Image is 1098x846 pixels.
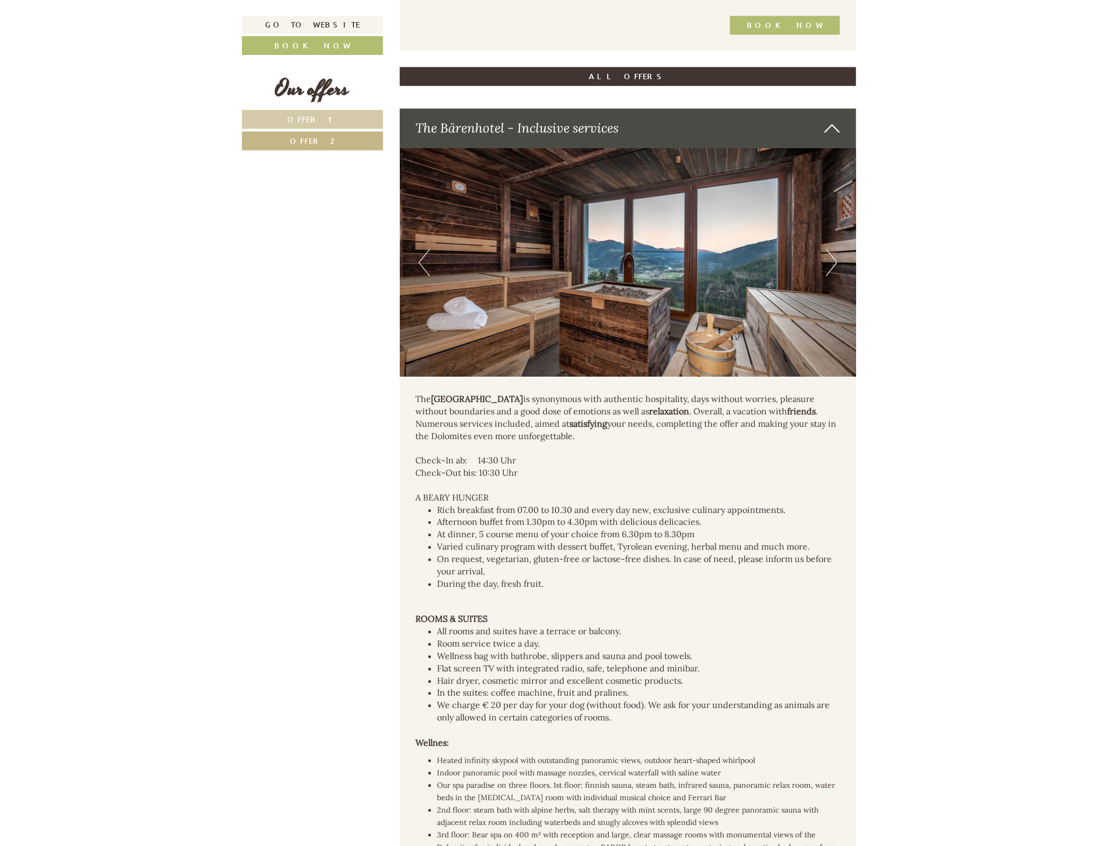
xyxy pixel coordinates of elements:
[437,504,840,516] li: Rich breakfast from 07.00 to 10.30 and every day new, exclusive culinary appointments.
[242,74,383,105] div: Our offers
[400,108,857,148] div: The Bärenhotel - Inclusive services
[437,780,836,802] span: Our spa paradise on three floors. 1st floor: finnish sauna, steam bath, infrared sauna, panoramic...
[570,418,608,429] strong: satisfying
[242,36,383,55] a: Book now
[437,625,840,637] li: All rooms and suites have a terrace or balcony.
[416,613,488,624] span: ROOMS & SUITES
[437,650,840,662] li: Wellness bag with bathrobe, slippers and sauna and pool towels.
[288,114,338,124] span: Offer 1
[437,768,721,778] span: Indoor panoramic pool with massage nozzles, cervical waterfall with saline water
[437,675,840,687] li: Hair dryer, cosmetic mirror and excellent cosmetic products.
[437,637,840,650] li: Room service twice a day.
[730,16,840,34] a: Book now
[437,528,840,540] li: At dinner, 5 course menu of your choice from 6.30pm to 8.30pm
[437,662,840,675] li: Flat screen TV with integrated radio, safe, telephone and minibar.
[788,406,816,417] strong: friends
[416,737,449,748] strong: Wellnes:
[242,16,383,33] a: Go to website
[290,136,335,146] span: Offer 2
[432,393,524,404] strong: [GEOGRAPHIC_DATA]
[437,755,756,765] span: Heated infinity skypool with outstanding panoramic views, outdoor heart-shaped whirlpool
[437,553,840,578] li: On request, vegetarian, gluten-free or lactose-free dishes. In case of need, please inform us bef...
[416,393,840,442] div: The is synonymous with authentic hospitality, days without worries, pleasure without boundaries a...
[400,67,857,86] a: ALL OFFERS
[419,249,430,276] button: Previous
[437,540,840,553] li: Varied culinary program with dessert buffet, Tyrolean evening, herbal menu and much more.
[437,699,840,724] li: We charge € 20 per day for your dog (without food). We ask for your understanding as animals are ...
[650,406,690,417] strong: relaxation
[416,492,489,503] span: A BEARY HUNGER
[437,516,840,528] li: Afternoon buffet from 1.30pm to 4.30pm with delicious delicacies.
[437,805,819,827] span: 2nd floor: steam bath with alpine herbs, salt therapy with mint scents, large 90 degree panoramic...
[437,686,840,699] li: In the suites: coffee machine, fruit and pralines.
[437,578,840,590] li: During the day, fresh fruit.
[416,454,840,479] div: Check-In ab: 14:30 Uhr Check-Out bis: 10:30 Uhr
[826,249,837,276] button: Next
